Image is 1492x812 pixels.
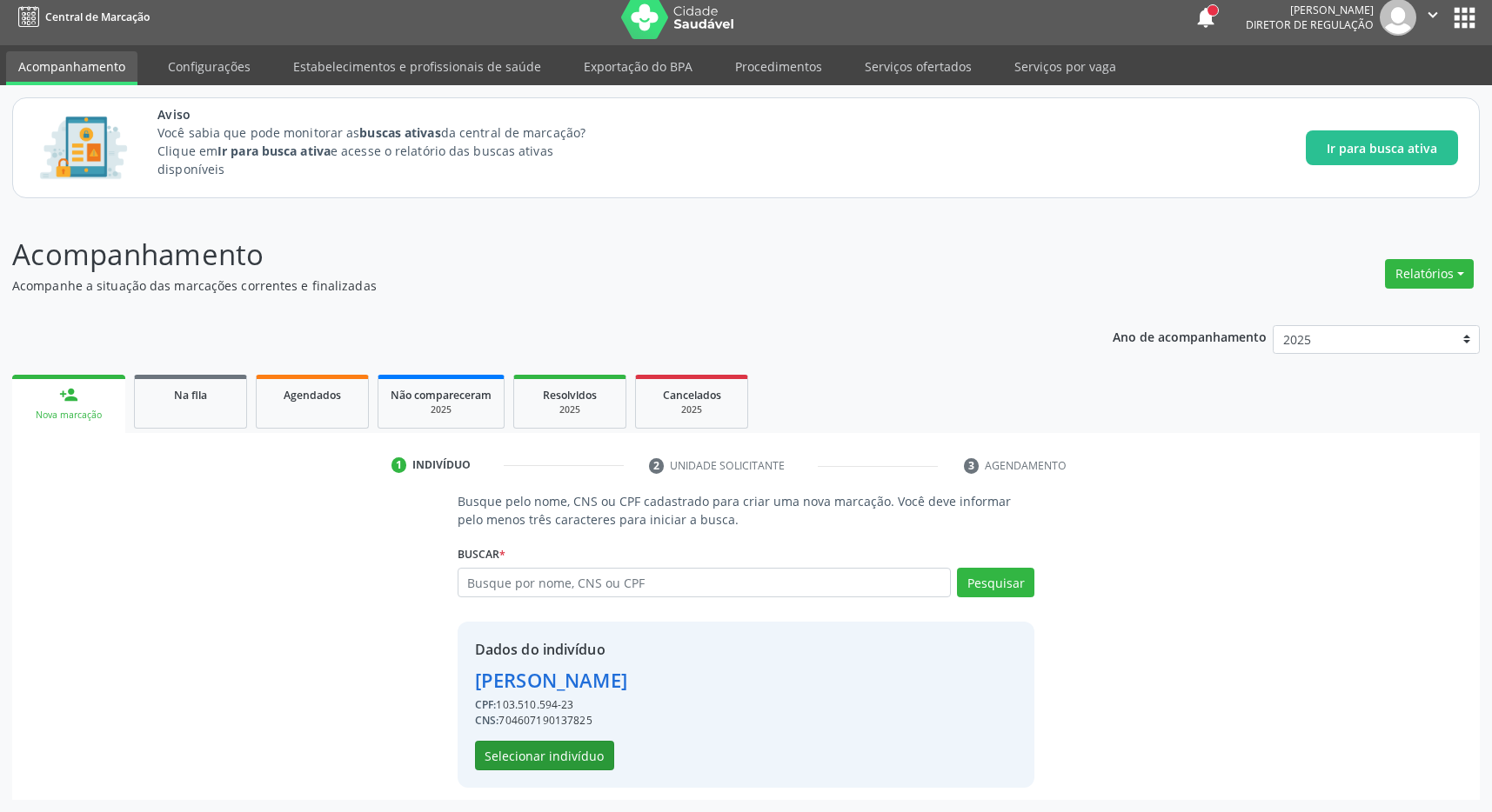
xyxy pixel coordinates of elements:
div: 2025 [391,403,492,416]
button: Selecionar indivíduo [475,741,614,770]
div: Indivíduo [412,457,471,473]
i:  [1423,5,1442,24]
p: Acompanhe a situação das marcações correntes e finalizadas [12,276,1040,295]
input: Busque por nome, CNS ou CPF [458,568,951,597]
span: Central de Marcação [45,10,150,24]
span: Resolvidos [543,388,597,403]
strong: buscas ativas [359,124,440,141]
span: Cancelados [663,388,721,403]
button: Ir para busca ativa [1306,130,1458,165]
span: CPF: [475,697,497,712]
span: Não compareceram [391,388,492,403]
div: [PERSON_NAME] [1246,3,1374,17]
p: Busque pelo nome, CNS ou CPF cadastrado para criar uma nova marcação. Você deve informar pelo men... [458,492,1034,529]
button: apps [1449,3,1480,33]
a: Serviços por vaga [1002,51,1128,82]
a: Configurações [156,51,263,82]
div: Dados do indivíduo [475,639,627,660]
a: Exportação do BPA [572,51,705,82]
span: Aviso [157,105,618,123]
label: Buscar [458,541,505,568]
div: 1 [391,457,407,473]
div: 103.510.594-23 [475,697,627,713]
a: Procedimentos [723,51,834,82]
span: Ir para busca ativa [1327,139,1437,157]
div: [PERSON_NAME] [475,666,627,695]
strong: Ir para busca ativa [217,143,331,159]
span: Na fila [174,388,207,403]
p: Você sabia que pode monitorar as da central de marcação? Clique em e acesse o relatório das busca... [157,123,618,178]
a: Estabelecimentos e profissionais de saúde [281,51,553,82]
a: Central de Marcação [12,3,150,31]
span: CNS: [475,713,499,728]
button: Relatórios [1385,259,1474,289]
a: Acompanhamento [6,51,137,85]
a: Serviços ofertados [853,51,984,82]
button: Pesquisar [957,568,1034,597]
div: Nova marcação [24,409,113,422]
button: notifications [1194,5,1218,30]
div: 704607190137825 [475,713,627,729]
div: 2025 [526,403,613,416]
span: Diretor de regulação [1246,17,1374,32]
p: Acompanhamento [12,233,1040,276]
div: person_add [59,385,78,404]
span: Agendados [284,388,341,403]
div: 2025 [648,403,735,416]
img: Imagem de CalloutCard [34,109,133,187]
p: Ano de acompanhamento [1113,325,1267,347]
